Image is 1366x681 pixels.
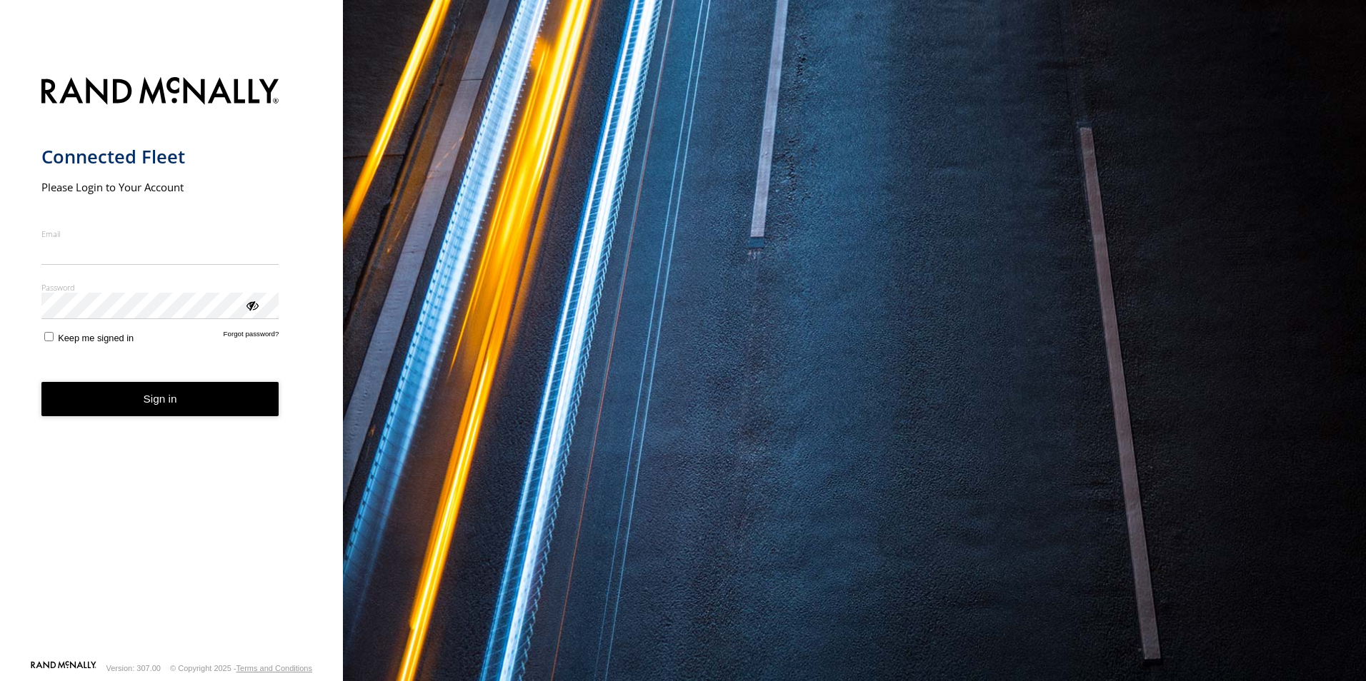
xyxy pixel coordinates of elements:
[170,664,312,672] div: © Copyright 2025 -
[224,330,279,343] a: Forgot password?
[41,282,279,293] label: Password
[44,332,54,341] input: Keep me signed in
[244,298,259,312] div: ViewPassword
[41,69,302,660] form: main
[41,180,279,194] h2: Please Login to Your Account
[41,228,279,239] label: Email
[58,333,134,343] span: Keep me signed in
[31,661,96,675] a: Visit our Website
[41,382,279,417] button: Sign in
[41,74,279,111] img: Rand McNally
[236,664,312,672] a: Terms and Conditions
[106,664,161,672] div: Version: 307.00
[41,145,279,168] h1: Connected Fleet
